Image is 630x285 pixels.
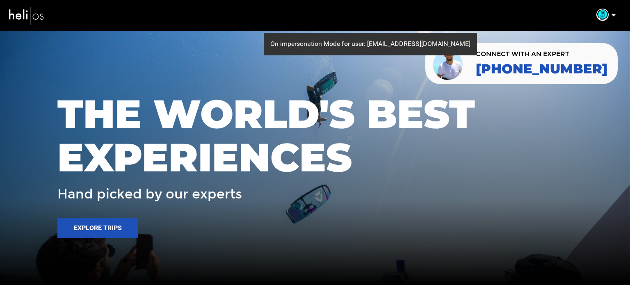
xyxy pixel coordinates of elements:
[476,62,607,76] a: [PHONE_NUMBER]
[8,5,45,26] img: heli-logo
[264,33,477,55] div: On impersonation Mode for user: [EMAIL_ADDRESS][DOMAIN_NAME]
[431,46,466,81] img: contact our team
[57,218,138,238] button: Explore Trips
[57,92,573,179] span: THE WORLD'S BEST EXPERIENCES
[596,9,609,21] img: img_35fee31f37ce59ae7483c865346588f9.jpg
[57,187,242,201] span: Hand picked by our experts
[476,51,607,57] span: CONNECT WITH AN EXPERT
